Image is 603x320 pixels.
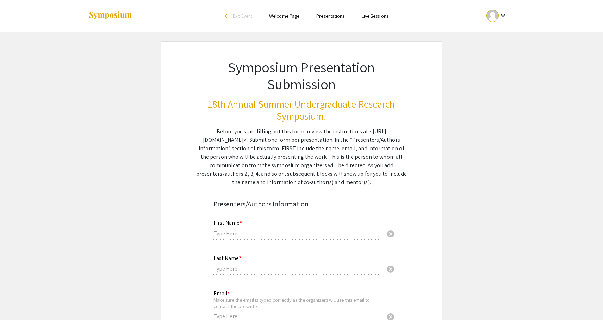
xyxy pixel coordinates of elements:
img: Symposium by ForagerOne [88,11,132,20]
h1: Symposium Presentation Submission [195,59,408,92]
a: Presentations [316,13,344,19]
a: Welcome Page [269,13,299,19]
h3: 18th Annual Summer Undergraduate Research Symposium! [195,98,408,122]
iframe: Chat [5,288,30,315]
span: Exit Event [233,13,252,19]
button: Expand account dropdown [479,8,515,24]
input: Type Here [213,230,384,237]
mat-icon: Expand account dropdown [499,11,507,20]
mat-label: Last Name [213,254,241,262]
span: cancel [386,230,395,238]
button: Clear [384,227,398,241]
div: Make sure the email is typed correctly as the organizers will use this email to contact the prese... [213,297,384,309]
button: Clear [384,261,398,276]
div: Presenters/Authors Information [213,199,390,209]
input: Type Here [213,313,384,320]
a: Live Sessions [362,13,388,19]
div: Before you start filling out this form, review the instructions at <[URL][DOMAIN_NAME]>. Submit o... [195,127,408,187]
input: Type Here [213,265,384,272]
mat-label: Email [213,290,230,297]
mat-label: First Name [213,219,242,227]
div: arrow_back_ios [225,14,229,18]
span: cancel [386,265,395,273]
